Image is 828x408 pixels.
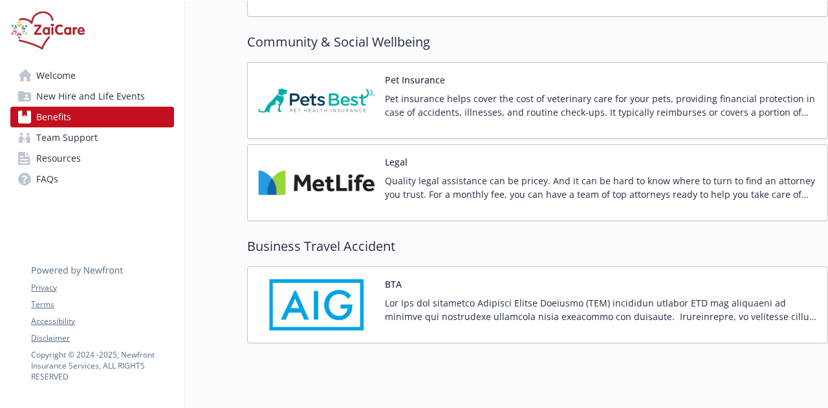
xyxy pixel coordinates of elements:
[385,296,817,323] p: Lor Ips dol sitametco Adipisci Elitse Doeiusmo (TEM) incididun utlabor ETD mag aliquaeni ad minim...
[385,277,402,291] button: BTA
[36,127,98,148] span: Team Support
[36,169,58,189] span: FAQs
[36,107,71,127] span: Benefits
[385,155,408,169] button: Legal
[385,73,445,87] button: Pet Insurance
[31,349,173,382] p: Copyright © 2024 - 2025 , Newfront Insurance Services, ALL RIGHTS RESERVED
[10,148,174,169] a: Resources
[36,86,145,107] span: New Hire and Life Events
[258,73,375,128] img: Pets Best Insurance Services carrier logo
[31,299,173,310] a: Terms
[385,174,817,201] p: Quality legal assistance can be pricey. And it can be hard to know where to turn to find an attor...
[31,282,173,294] a: Privacy
[36,65,76,86] span: Welcome
[10,107,174,127] a: Benefits
[385,92,817,119] p: Pet insurance helps cover the cost of veterinary care for your pets, providing financial protecti...
[10,169,174,189] a: FAQs
[31,332,173,344] a: Disclaimer
[247,32,828,52] h2: Community & Social Wellbeing
[258,155,375,210] img: Metlife Inc carrier logo
[247,237,828,256] h2: Business Travel Accident
[10,65,174,86] a: Welcome
[10,127,174,148] a: Team Support
[36,148,81,169] span: Resources
[31,316,173,327] a: Accessibility
[10,86,174,107] a: New Hire and Life Events
[258,277,375,332] img: AIG American General Life Insurance Company carrier logo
